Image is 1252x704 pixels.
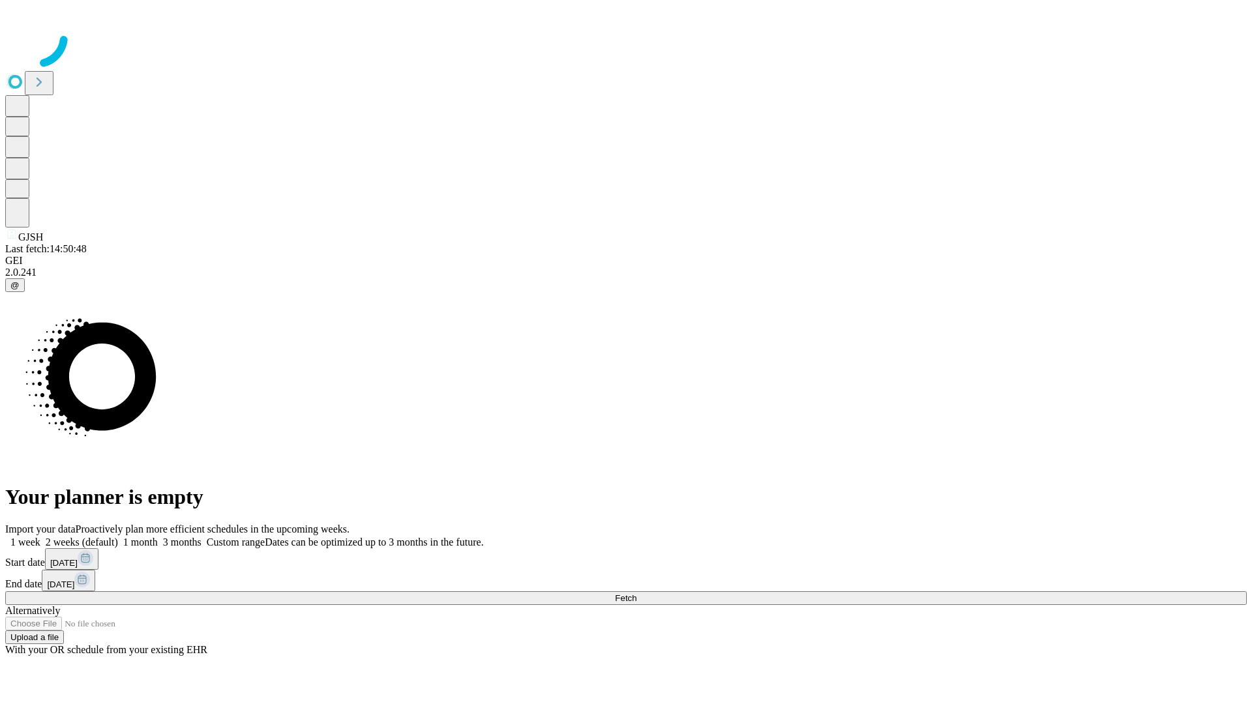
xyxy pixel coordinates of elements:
[615,593,636,603] span: Fetch
[46,536,118,548] span: 2 weeks (default)
[5,630,64,644] button: Upload a file
[18,231,43,242] span: GJSH
[163,536,201,548] span: 3 months
[5,485,1247,509] h1: Your planner is empty
[10,280,20,290] span: @
[5,605,60,616] span: Alternatively
[5,523,76,535] span: Import your data
[5,644,207,655] span: With your OR schedule from your existing EHR
[5,267,1247,278] div: 2.0.241
[47,579,74,589] span: [DATE]
[5,570,1247,591] div: End date
[76,523,350,535] span: Proactively plan more efficient schedules in the upcoming weeks.
[5,278,25,292] button: @
[10,536,40,548] span: 1 week
[5,243,87,254] span: Last fetch: 14:50:48
[123,536,158,548] span: 1 month
[5,548,1247,570] div: Start date
[5,591,1247,605] button: Fetch
[265,536,483,548] span: Dates can be optimized up to 3 months in the future.
[45,548,98,570] button: [DATE]
[207,536,265,548] span: Custom range
[42,570,95,591] button: [DATE]
[5,255,1247,267] div: GEI
[50,558,78,568] span: [DATE]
